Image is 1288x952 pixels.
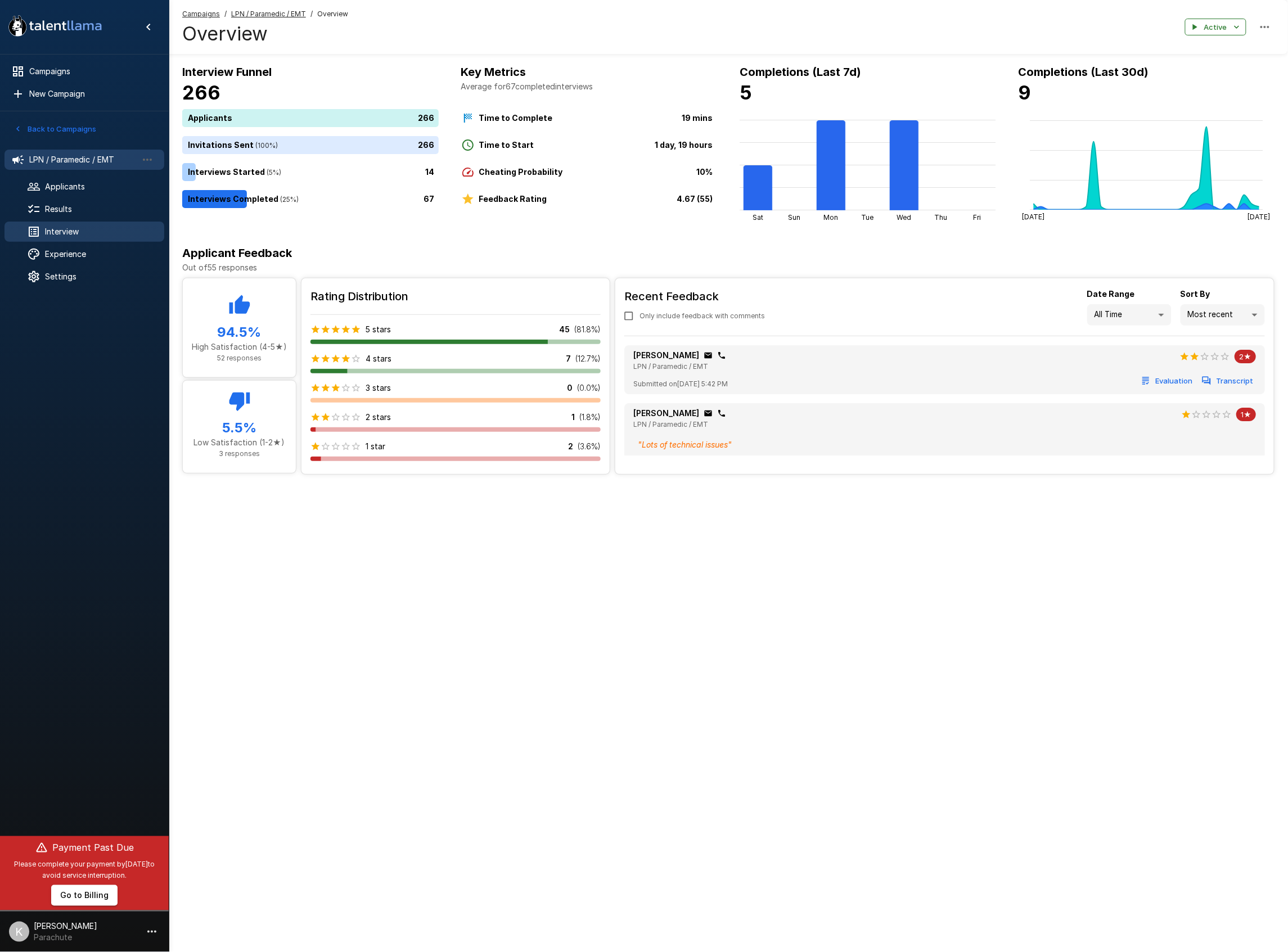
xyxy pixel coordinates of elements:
tspan: Tue [862,213,874,222]
span: Overview [317,8,348,20]
p: ( 12.7 %) [575,353,601,364]
b: Time to Start [479,140,534,150]
p: 5 stars [366,324,391,335]
b: Feedback Rating [479,194,547,204]
p: ( 3.6 %) [578,441,601,452]
p: 2 stars [366,412,391,423]
p: Out of 55 responses [182,262,1275,273]
tspan: [DATE] [1022,213,1044,221]
b: 10% [696,167,713,177]
p: 67 [424,193,435,205]
p: 45 [559,324,570,335]
b: 1 day, 19 hours [655,140,713,150]
p: High Satisfaction (4-5★) [192,341,287,353]
div: Most recent [1181,304,1265,326]
h5: 94.5 % [192,323,287,341]
div: Click to copy [704,409,713,418]
u: Campaigns [182,10,220,18]
span: 2★ [1235,352,1256,361]
b: Interview Funnel [182,65,272,79]
span: LPN / Paramedic / EMT [633,420,708,428]
b: 266 [182,81,220,104]
tspan: Thu [934,213,947,222]
b: Applicant Feedback [182,246,292,260]
b: Cheating Probability [479,167,563,177]
p: ( 81.8 %) [574,324,601,335]
span: 3 responses [219,449,260,458]
span: LPN / Paramedic / EMT [633,362,708,371]
p: 1 star [366,441,385,452]
tspan: Sun [789,213,801,222]
tspan: Sat [753,213,763,222]
p: Average for 67 completed interviews [461,81,718,92]
button: Evaluation [1139,372,1195,390]
p: 0 [567,382,573,394]
div: " Lots of technical issues " [633,435,1256,455]
button: Transcript [1200,372,1256,390]
b: 9 [1019,81,1032,104]
p: 14 [426,166,435,178]
b: 4.67 (55) [677,194,713,204]
tspan: Wed [897,213,912,222]
p: [PERSON_NAME] [633,350,699,361]
h6: Rating Distribution [310,287,601,305]
span: / [310,8,313,20]
p: 3 stars [366,382,391,394]
button: Active [1185,19,1246,36]
span: 52 responses [217,354,262,362]
span: Only include feedback with comments [640,310,765,322]
h4: Overview [182,22,348,46]
p: 266 [418,139,435,151]
b: Completions (Last 30d) [1019,65,1149,79]
h5: 5.5 % [192,419,287,437]
p: ( 1.8 %) [579,412,601,423]
tspan: [DATE] [1248,213,1271,221]
tspan: Mon [824,213,839,222]
p: 1 [571,412,575,423]
p: ( 0.0 %) [577,382,601,394]
u: LPN / Paramedic / EMT [231,10,306,18]
div: Click to copy [717,351,726,360]
p: 4 stars [366,353,391,364]
b: Sort By [1181,289,1210,299]
p: 7 [566,353,571,364]
span: Submitted on [DATE] 5:42 PM [633,378,728,390]
b: Date Range [1087,289,1135,299]
p: 2 [568,441,573,452]
b: 5 [740,81,752,104]
p: Low Satisfaction (1-2★) [192,437,287,448]
div: All Time [1087,304,1172,326]
div: Click to copy [717,409,726,418]
tspan: Fri [974,213,981,222]
p: 266 [418,112,435,124]
div: Click to copy [704,351,713,360]
b: 19 mins [682,113,713,123]
b: Time to Complete [479,113,553,123]
h6: Recent Feedback [624,287,774,305]
b: Completions (Last 7d) [740,65,861,79]
span: / [224,8,227,20]
b: Key Metrics [461,65,526,79]
span: 1★ [1236,410,1256,419]
p: [PERSON_NAME] [633,408,699,419]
